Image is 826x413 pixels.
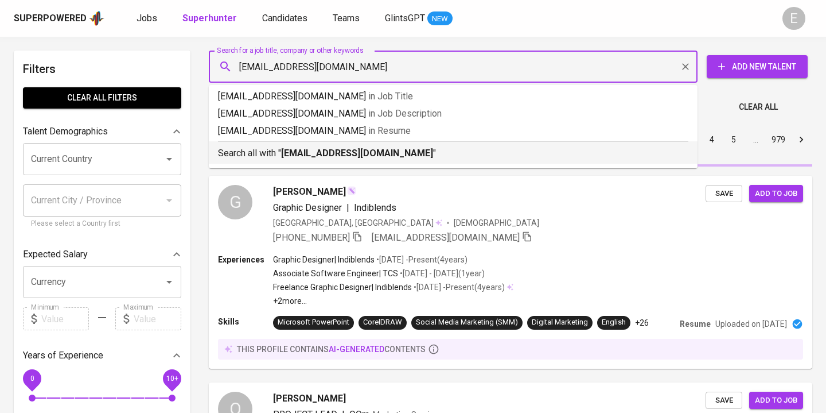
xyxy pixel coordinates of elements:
span: Save [711,187,737,200]
p: Skills [218,316,273,327]
p: Resume [680,318,711,330]
div: Years of Experience [23,344,181,367]
img: app logo [89,10,104,27]
button: Open [161,274,177,290]
span: in Resume [368,125,411,136]
p: [EMAIL_ADDRESS][DOMAIN_NAME] [218,107,688,121]
a: Superpoweredapp logo [14,10,104,27]
div: G [218,185,252,219]
p: +26 [635,317,649,329]
p: • [DATE] - [DATE] ( 1 year ) [398,268,485,279]
span: [PERSON_NAME] [273,392,346,406]
span: Candidates [262,13,307,24]
p: Search all with " " [218,146,688,160]
p: Expected Salary [23,248,88,261]
span: Teams [333,13,360,24]
button: Clear All filters [23,87,181,109]
p: Uploaded on [DATE] [715,318,787,330]
button: Clear [677,59,693,75]
button: Save [706,185,742,203]
a: Superhunter [182,11,239,26]
a: GlintsGPT NEW [385,11,453,26]
p: • [DATE] - Present ( 4 years ) [375,254,467,265]
p: Graphic Designer | Indiblends [273,254,375,265]
span: [EMAIL_ADDRESS][DOMAIN_NAME] [372,232,520,243]
nav: pagination navigation [614,130,812,149]
p: Talent Demographics [23,125,108,138]
span: Clear All [739,100,778,114]
button: Go to page 5 [724,130,743,149]
span: GlintsGPT [385,13,425,24]
input: Value [41,307,89,330]
p: Years of Experience [23,349,103,362]
p: • [DATE] - Present ( 4 years ) [412,281,505,293]
b: [EMAIL_ADDRESS][DOMAIN_NAME] [281,148,433,159]
div: Talent Demographics [23,120,181,143]
span: Clear All filters [32,91,172,105]
div: English [602,317,626,328]
span: [DEMOGRAPHIC_DATA] [454,217,541,229]
button: Add New Talent [707,55,808,78]
p: [EMAIL_ADDRESS][DOMAIN_NAME] [218,90,688,103]
span: Add New Talent [716,60,798,74]
a: Candidates [262,11,310,26]
p: this profile contains contents [237,343,426,355]
span: [PERSON_NAME] [273,185,346,199]
img: magic_wand.svg [347,186,356,195]
p: [EMAIL_ADDRESS][DOMAIN_NAME] [218,124,688,138]
div: Expected Salary [23,243,181,266]
span: in Job Title [368,91,413,102]
button: Save [706,392,742,410]
div: Social Media Marketing (SMM) [416,317,518,328]
a: Jobs [137,11,159,26]
span: NEW [427,13,453,25]
button: Add to job [749,392,803,410]
span: Graphic Designer [273,202,342,213]
span: in Job Description [368,108,442,119]
button: Open [161,151,177,167]
div: Digital Marketing [532,317,588,328]
span: Add to job [755,394,797,407]
span: Save [711,394,737,407]
span: | [346,201,349,215]
span: Jobs [137,13,157,24]
p: Experiences [218,254,273,265]
b: Superhunter [182,13,237,24]
button: Go to page 4 [703,130,721,149]
button: Clear All [734,97,782,118]
div: Microsoft PowerPoint [278,317,349,328]
p: Freelance Graphic Designer | Indiblends [273,281,412,293]
div: Superpowered [14,12,87,25]
p: +2 more ... [273,295,513,307]
span: [PHONE_NUMBER] [273,232,350,243]
span: 10+ [166,375,178,383]
p: Associate Software Engineer | TCS [273,268,398,279]
button: Add to job [749,185,803,203]
span: AI-generated [329,345,384,354]
span: Add to job [755,187,797,200]
p: Please select a Country first [31,218,173,230]
div: E [782,7,805,30]
button: Go to next page [792,130,811,149]
div: CorelDRAW [363,317,402,328]
span: 0 [30,375,34,383]
span: Indiblends [354,202,396,213]
a: Teams [333,11,362,26]
div: … [746,134,765,145]
a: G[PERSON_NAME]Graphic Designer|Indiblends[GEOGRAPHIC_DATA], [GEOGRAPHIC_DATA][DEMOGRAPHIC_DATA] [... [209,176,812,369]
div: [GEOGRAPHIC_DATA], [GEOGRAPHIC_DATA] [273,217,442,229]
button: Go to page 979 [768,130,789,149]
input: Value [134,307,181,330]
h6: Filters [23,60,181,78]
